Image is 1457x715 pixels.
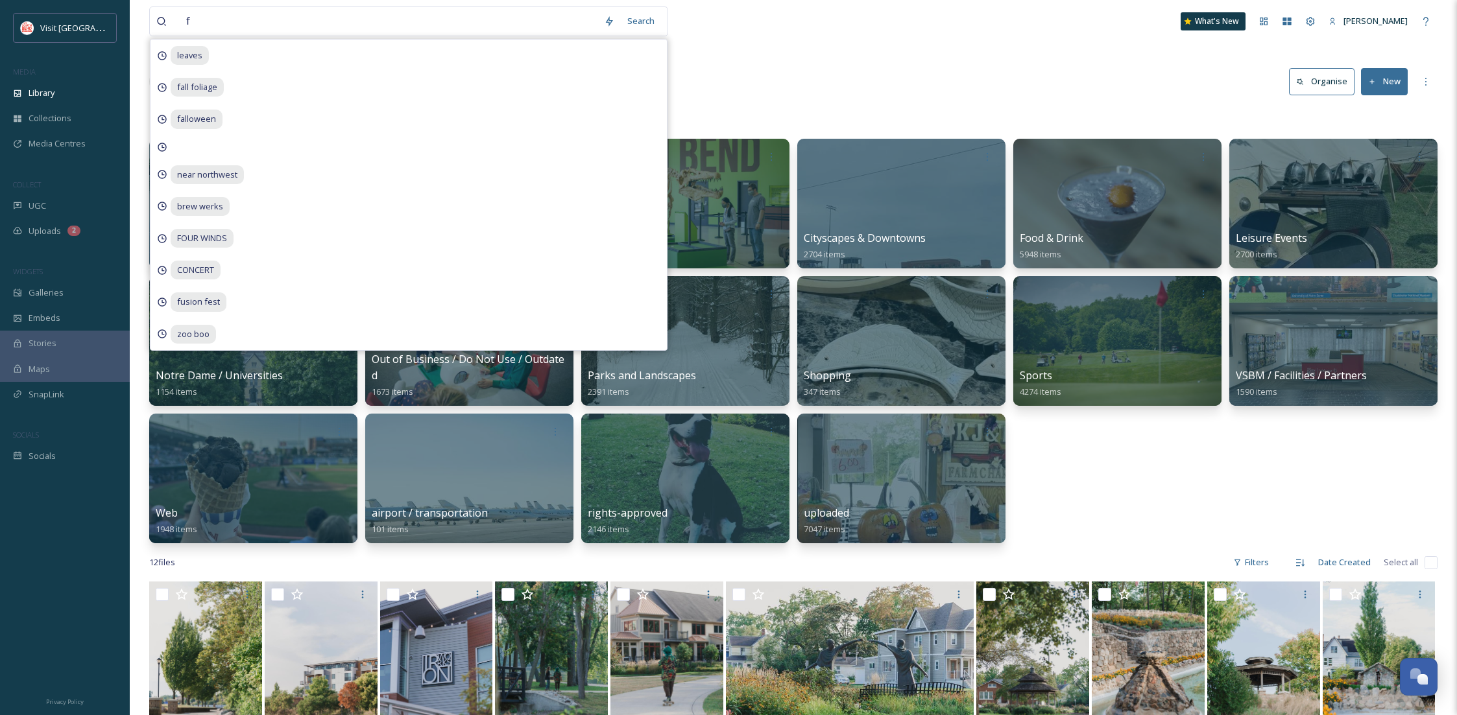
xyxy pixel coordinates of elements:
span: Select all [1384,556,1418,568]
span: SnapLink [29,388,64,401]
span: [PERSON_NAME] [1343,15,1408,27]
span: Maps [29,363,50,375]
span: SOCIALS [13,430,39,440]
span: falloween [171,110,223,128]
span: Food & Drink [1020,231,1083,245]
span: zoo boo [171,325,216,344]
span: Collections [29,112,71,124]
button: Open Chat [1400,658,1438,696]
span: 2704 items [804,248,845,260]
span: 1673 items [372,386,413,397]
span: Uploads [29,225,61,237]
a: Out of Business / Do Not Use / Outdated1673 items [372,353,564,397]
a: VSBM / Facilities / Partners1590 items [1236,369,1367,397]
span: 101 items [372,523,409,535]
a: Web1948 items [156,507,197,535]
span: MEDIA [13,67,36,76]
span: Sports [1020,368,1052,382]
span: Stories [29,337,56,349]
span: Out of Business / Do Not Use / Outdated [372,352,564,382]
span: uploaded [804,506,849,520]
span: Embeds [29,312,60,324]
a: Privacy Policy [46,693,84,709]
button: New [1361,68,1408,95]
span: Galleries [29,287,64,299]
span: brew werks [171,197,230,216]
span: WIDGETS [13,266,43,276]
span: 4274 items [1020,386,1061,397]
span: Web [156,506,178,520]
div: Search [621,8,661,34]
a: [PERSON_NAME] [1322,8,1414,34]
span: 1154 items [156,386,197,397]
span: Shopping [804,368,851,382]
a: Cityscapes & Downtowns2704 items [804,232,926,260]
span: 2146 items [588,523,629,535]
div: Date Created [1312,550,1377,575]
span: 1590 items [1236,386,1277,397]
span: rights-approved [588,506,668,520]
span: 1948 items [156,523,197,535]
a: rights-approved2146 items [588,507,668,535]
a: Organise [1289,68,1361,95]
span: Notre Dame / Universities [156,368,283,382]
a: airport / transportation101 items [372,507,488,535]
a: Food & Drink5948 items [1020,232,1083,260]
span: Media Centres [29,137,86,150]
a: What's New [1181,12,1246,30]
span: Socials [29,450,56,462]
span: FOUR WINDS [171,229,234,248]
span: 7047 items [804,523,845,535]
input: Search your library [180,7,597,36]
span: fusion fest [171,292,226,311]
span: airport / transportation [372,506,488,520]
span: Leisure Events [1236,231,1307,245]
span: Visit [GEOGRAPHIC_DATA] [40,21,141,34]
span: 2700 items [1236,248,1277,260]
span: 347 items [804,386,841,397]
span: leaves [171,46,209,65]
a: Shopping347 items [804,369,851,397]
span: VSBM / Facilities / Partners [1236,368,1367,382]
span: Privacy Policy [46,697,84,706]
span: Cityscapes & Downtowns [804,231,926,245]
a: Parks and Landscapes2391 items [588,369,696,397]
span: CONCERT [171,261,221,279]
span: Parks and Landscapes [588,368,696,382]
span: fall foliage [171,78,224,97]
span: 12 file s [149,556,175,568]
span: 2391 items [588,386,629,397]
div: Filters [1227,550,1275,575]
div: 2 [67,226,80,236]
span: near northwest [171,165,244,184]
a: Leisure Events2700 items [1236,232,1307,260]
button: Organise [1289,68,1355,95]
span: COLLECT [13,180,41,189]
img: vsbm-stackedMISH_CMYKlogo2017.jpg [21,21,34,34]
span: 5948 items [1020,248,1061,260]
span: Library [29,87,54,99]
a: uploaded7047 items [804,507,849,535]
a: Sports4274 items [1020,369,1061,397]
span: UGC [29,200,46,212]
a: Notre Dame / Universities1154 items [156,369,283,397]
